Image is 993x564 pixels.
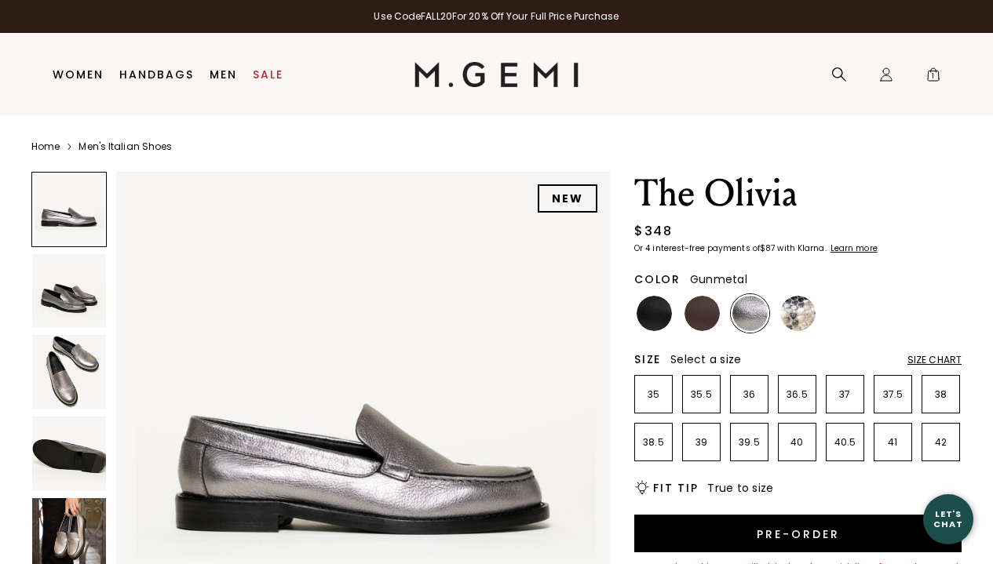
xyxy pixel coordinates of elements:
p: 39.5 [731,436,768,449]
strong: FALL20 [421,9,452,23]
klarna-placement-style-cta: Learn more [831,242,878,254]
img: Gunmetal [732,296,768,331]
a: Home [31,140,60,153]
img: The Olivia [32,254,106,328]
img: M.Gemi [414,62,579,87]
div: Let's Chat [923,509,973,529]
p: 38.5 [635,436,672,449]
p: 38 [922,388,959,401]
img: Black [637,296,672,331]
h2: Size [634,353,661,366]
p: 40.5 [827,436,863,449]
klarna-placement-style-body: Or 4 interest-free payments of [634,242,760,254]
p: 39 [683,436,720,449]
h1: The Olivia [634,172,962,216]
klarna-placement-style-body: with Klarna [777,242,828,254]
div: NEW [538,184,597,213]
a: Sale [253,68,283,81]
h2: Color [634,273,681,286]
a: Handbags [119,68,194,81]
a: Learn more [829,244,878,253]
p: 37.5 [874,388,911,401]
img: Chocolate [685,296,720,331]
p: 42 [922,436,959,449]
span: Select a size [670,351,741,367]
p: 37 [827,388,863,401]
a: Women [53,68,104,81]
img: Black and White [780,296,816,331]
p: 41 [874,436,911,449]
p: 35 [635,388,672,401]
p: 40 [779,436,816,449]
div: Size Chart [907,354,962,366]
p: 36.5 [779,388,816,401]
h2: Fit Tip [653,482,698,494]
a: Men [210,68,237,81]
span: Gunmetal [690,271,747,287]
img: The Olivia [32,417,106,490]
p: 35.5 [683,388,720,401]
button: Pre-order [634,515,962,552]
p: 36 [731,388,768,401]
div: $348 [634,222,672,241]
img: The Olivia [32,335,106,409]
klarna-placement-style-amount: $87 [760,242,775,254]
span: 1 [925,70,941,86]
a: Men's Italian Shoes [78,140,172,153]
span: True to size [707,480,773,496]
